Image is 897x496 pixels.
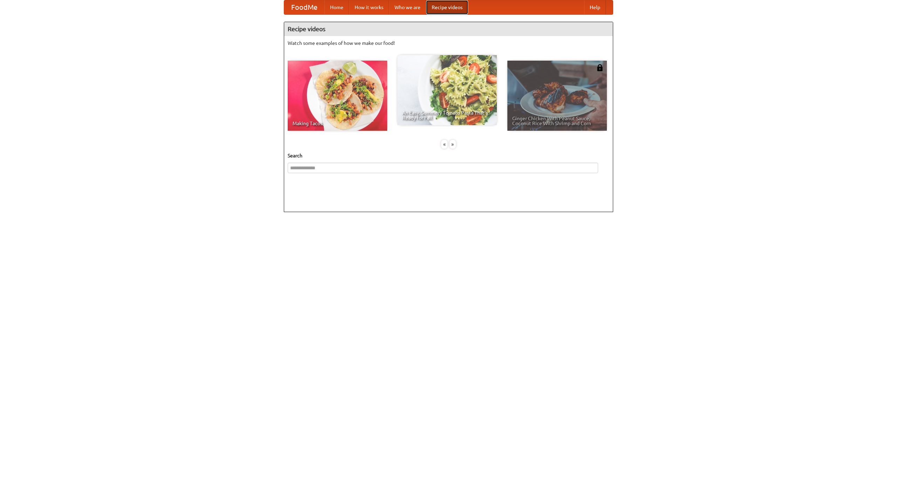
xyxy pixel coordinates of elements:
img: 483408.png [596,64,603,71]
div: « [441,140,447,149]
a: Who we are [389,0,426,14]
p: Watch some examples of how we make our food! [288,40,609,47]
a: Home [324,0,349,14]
span: An Easy, Summery Tomato Pasta That's Ready for Fall [402,110,492,120]
a: Help [584,0,606,14]
h4: Recipe videos [284,22,613,36]
a: Recipe videos [426,0,468,14]
a: An Easy, Summery Tomato Pasta That's Ready for Fall [397,55,497,125]
a: How it works [349,0,389,14]
a: FoodMe [284,0,324,14]
a: Making Tacos [288,61,387,131]
h5: Search [288,152,609,159]
span: Making Tacos [293,121,382,126]
div: » [450,140,456,149]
